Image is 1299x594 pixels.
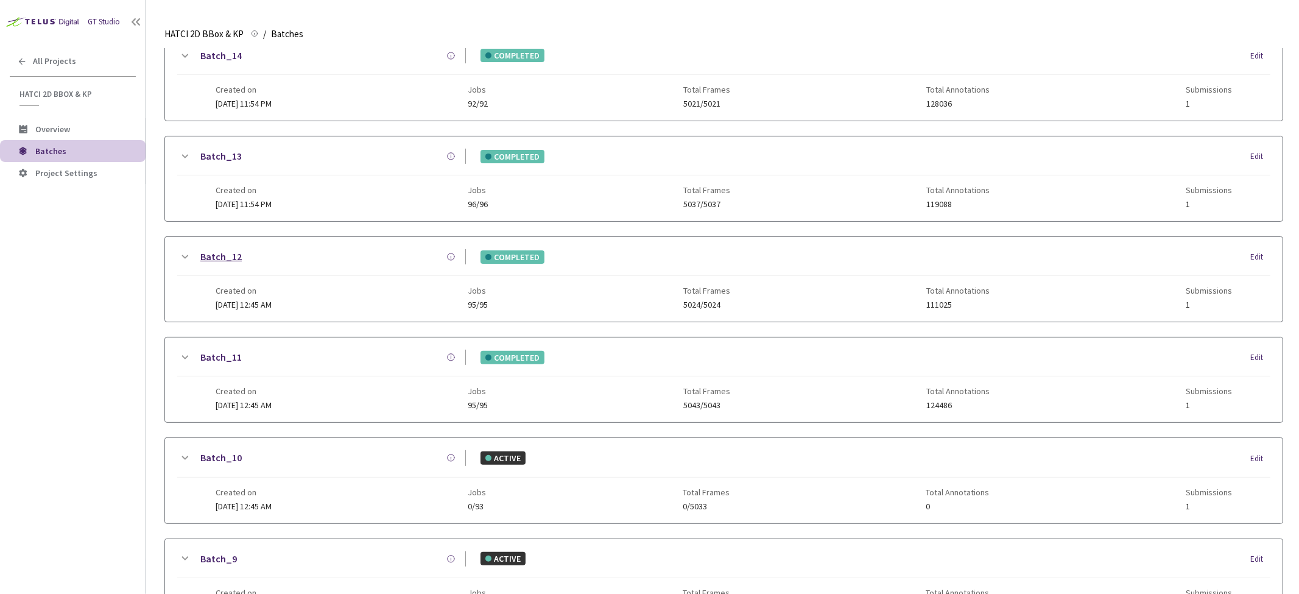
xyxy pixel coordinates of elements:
span: Total Frames [683,487,730,497]
div: COMPLETED [481,351,544,364]
span: Created on [216,386,272,396]
div: Edit [1250,150,1270,163]
span: 1 [1186,200,1232,209]
a: Batch_9 [200,551,237,567]
span: Total Annotations [926,286,990,295]
span: 95/95 [468,401,488,410]
div: Edit [1250,453,1270,465]
a: Batch_10 [200,450,242,465]
span: [DATE] 11:54 PM [216,199,272,210]
div: COMPLETED [481,150,544,163]
span: 1 [1186,300,1232,309]
span: Submissions [1186,286,1232,295]
span: Submissions [1186,386,1232,396]
a: Batch_14 [200,48,242,63]
span: HATCI 2D BBox & KP [19,89,128,99]
a: Batch_12 [200,249,242,264]
span: 5021/5021 [683,99,730,108]
span: Total Frames [683,286,730,295]
div: Batch_14COMPLETEDEditCreated on[DATE] 11:54 PMJobs92/92Total Frames5021/5021Total Annotations1280... [165,36,1283,121]
span: 0/5033 [683,502,730,511]
span: Total Annotations [926,85,990,94]
a: Batch_11 [200,350,242,365]
div: Edit [1250,352,1270,364]
span: 5024/5024 [683,300,730,309]
div: Batch_13COMPLETEDEditCreated on[DATE] 11:54 PMJobs96/96Total Frames5037/5037Total Annotations1190... [165,136,1283,221]
span: Total Annotations [926,386,990,396]
span: 95/95 [468,300,488,309]
span: 119088 [926,200,990,209]
li: / [263,27,266,41]
span: Jobs [468,185,488,195]
span: [DATE] 12:45 AM [216,299,272,310]
span: Submissions [1186,487,1232,497]
span: Project Settings [35,168,97,179]
span: Total Frames [683,386,730,396]
span: Batches [35,146,66,157]
span: 0/93 [468,502,486,511]
span: Created on [216,286,272,295]
span: 5043/5043 [683,401,730,410]
span: 1 [1186,401,1232,410]
span: 128036 [926,99,990,108]
span: 92/92 [468,99,488,108]
span: 124486 [926,401,990,410]
span: 1 [1186,502,1232,511]
span: All Projects [33,56,76,66]
div: Batch_10ACTIVEEditCreated on[DATE] 12:45 AMJobs0/93Total Frames0/5033Total Annotations0Submissions1 [165,438,1283,523]
span: Overview [35,124,70,135]
span: [DATE] 12:45 AM [216,400,272,411]
span: Jobs [468,286,488,295]
span: Submissions [1186,185,1232,195]
span: Submissions [1186,85,1232,94]
span: HATCI 2D BBox & KP [164,27,244,41]
a: Batch_13 [200,149,242,164]
span: Batches [271,27,303,41]
div: COMPLETED [481,49,544,62]
span: Created on [216,487,272,497]
div: COMPLETED [481,250,544,264]
span: 5037/5037 [683,200,730,209]
span: 1 [1186,99,1232,108]
span: Created on [216,185,272,195]
span: Jobs [468,386,488,396]
div: Batch_11COMPLETEDEditCreated on[DATE] 12:45 AMJobs95/95Total Frames5043/5043Total Annotations1244... [165,338,1283,422]
span: Created on [216,85,272,94]
span: 0 [926,502,990,511]
span: 111025 [926,300,990,309]
span: Total Annotations [926,185,990,195]
span: Total Frames [683,85,730,94]
div: GT Studio [88,16,120,28]
span: Jobs [468,85,488,94]
span: Jobs [468,487,486,497]
div: ACTIVE [481,552,526,565]
div: Batch_12COMPLETEDEditCreated on[DATE] 12:45 AMJobs95/95Total Frames5024/5024Total Annotations1110... [165,237,1283,322]
span: [DATE] 11:54 PM [216,98,272,109]
span: 96/96 [468,200,488,209]
span: Total Frames [683,185,730,195]
div: ACTIVE [481,451,526,465]
div: Edit [1250,251,1270,263]
div: Edit [1250,553,1270,565]
div: Edit [1250,50,1270,62]
span: Total Annotations [926,487,990,497]
span: [DATE] 12:45 AM [216,501,272,512]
